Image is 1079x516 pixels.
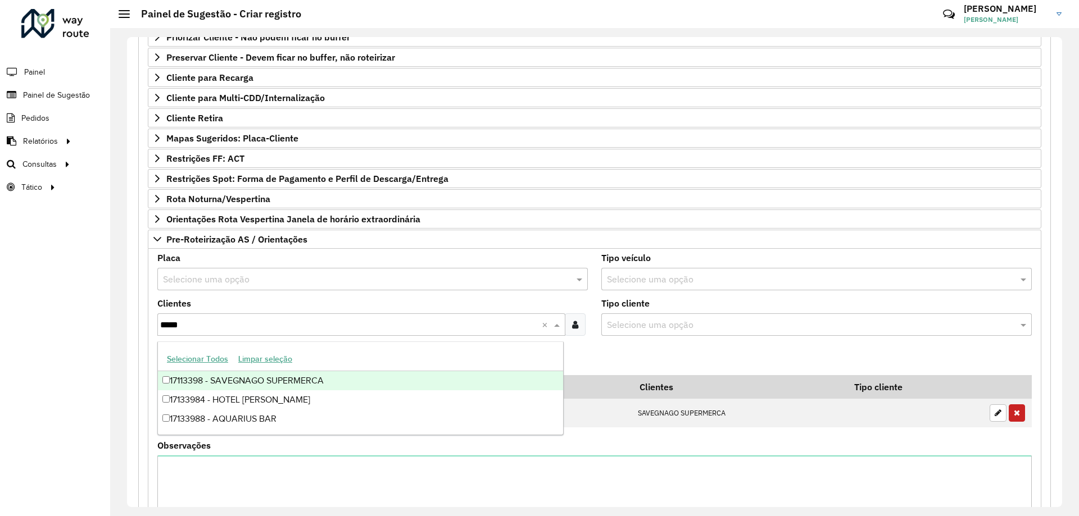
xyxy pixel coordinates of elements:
a: Pre-Roteirização AS / Orientações [148,230,1041,249]
th: Tipo cliente [846,375,984,399]
span: Relatórios [23,135,58,147]
td: SAVEGNAGO SUPERMERCA [632,399,846,428]
span: Cliente para Recarga [166,73,253,82]
span: Cliente Retira [166,113,223,122]
a: Cliente para Recarga [148,68,1041,87]
span: Painel [24,66,45,78]
span: Pedidos [21,112,49,124]
span: Priorizar Cliente - Não podem ficar no buffer [166,33,350,42]
label: Clientes [157,296,191,310]
span: Restrições FF: ACT [166,154,244,163]
a: Restrições FF: ACT [148,149,1041,168]
button: Limpar seleção [233,350,297,368]
a: Orientações Rota Vespertina Janela de horário extraordinária [148,209,1041,229]
button: Selecionar Todos [162,350,233,368]
a: Preservar Cliente - Devem ficar no buffer, não roteirizar [148,48,1041,67]
a: Restrições Spot: Forma de Pagamento e Perfil de Descarga/Entrega [148,169,1041,188]
span: Preservar Cliente - Devem ficar no buffer, não roteirizar [166,53,395,62]
span: Clear all [542,318,551,331]
label: Tipo cliente [601,296,650,310]
h2: Painel de Sugestão - Criar registro [130,8,301,20]
a: Contato Rápido [937,2,961,26]
span: Mapas Sugeridos: Placa-Cliente [166,134,298,143]
span: Restrições Spot: Forma de Pagamento e Perfil de Descarga/Entrega [166,174,448,183]
th: Clientes [632,375,846,399]
span: Painel de Sugestão [23,89,90,101]
span: Tático [21,181,42,193]
h3: [PERSON_NAME] [964,3,1048,14]
span: Rota Noturna/Vespertina [166,194,270,203]
div: 17113398 - SAVEGNAGO SUPERMERCA [158,371,563,390]
span: Consultas [22,158,57,170]
span: [PERSON_NAME] [964,15,1048,25]
span: Orientações Rota Vespertina Janela de horário extraordinária [166,214,420,223]
a: Cliente para Multi-CDD/Internalização [148,88,1041,107]
div: 17133988 - AQUARIUS BAR [158,409,563,428]
span: Cliente para Multi-CDD/Internalização [166,93,325,102]
a: Cliente Retira [148,108,1041,127]
div: 17133984 - HOTEL [PERSON_NAME] [158,390,563,409]
a: Priorizar Cliente - Não podem ficar no buffer [148,28,1041,47]
a: Mapas Sugeridos: Placa-Cliente [148,129,1041,148]
a: Rota Noturna/Vespertina [148,189,1041,208]
label: Placa [157,251,180,264]
label: Observações [157,439,211,452]
span: Pre-Roteirização AS / Orientações [166,235,307,244]
ng-dropdown-panel: Options list [157,341,564,435]
label: Tipo veículo [601,251,651,264]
